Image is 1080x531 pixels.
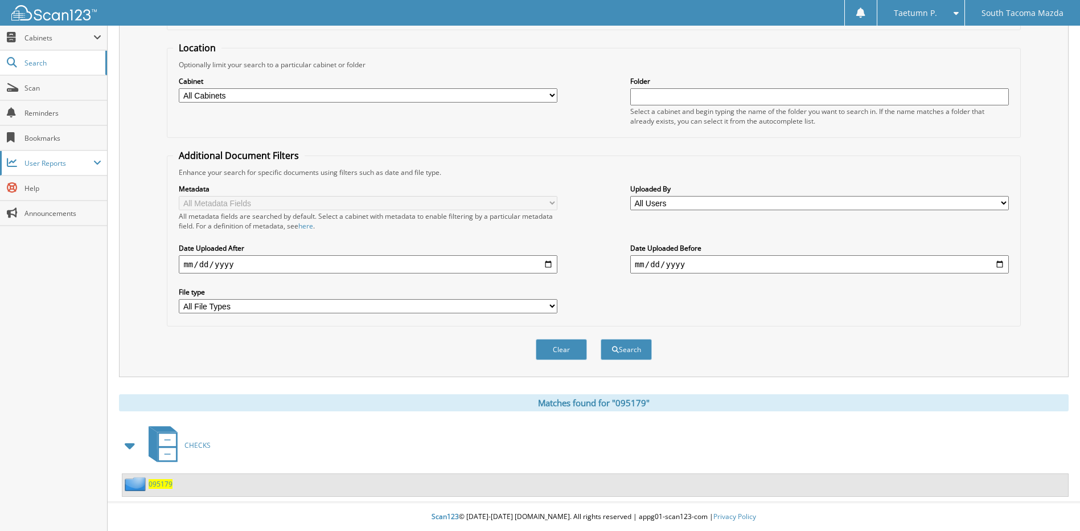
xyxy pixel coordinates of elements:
span: South Tacoma Mazda [982,10,1063,17]
a: CHECKS [142,423,211,468]
span: User Reports [24,158,93,168]
button: Search [601,339,652,360]
legend: Location [173,42,221,54]
span: Help [24,183,101,193]
div: Enhance your search for specific documents using filters such as date and file type. [173,168,1014,177]
span: Cabinets [24,33,93,43]
input: start [179,255,557,273]
span: CHECKS [184,440,211,450]
button: Clear [536,339,587,360]
div: Select a cabinet and begin typing the name of the folder you want to search in. If the name match... [630,107,1009,126]
a: Privacy Policy [713,512,756,521]
label: Metadata [179,184,557,194]
a: 095179 [149,479,173,489]
div: Optionally limit your search to a particular cabinet or folder [173,60,1014,70]
label: Date Uploaded Before [630,243,1009,253]
span: Scan [24,83,101,93]
label: Uploaded By [630,184,1009,194]
img: scan123-logo-white.svg [11,5,97,21]
span: Bookmarks [24,133,101,143]
div: All metadata fields are searched by default. Select a cabinet with metadata to enable filtering b... [179,211,557,231]
div: © [DATE]-[DATE] [DOMAIN_NAME]. All rights reserved | appg01-scan123-com | [108,503,1080,531]
iframe: Chat Widget [1023,476,1080,531]
legend: Additional Document Filters [173,149,305,162]
span: Scan123 [432,512,459,521]
a: here [298,221,313,231]
label: File type [179,287,557,297]
span: Taetumn P. [894,10,937,17]
img: folder2.png [125,477,149,491]
label: Date Uploaded After [179,243,557,253]
input: end [630,255,1009,273]
span: Reminders [24,108,101,118]
label: Cabinet [179,76,557,86]
span: Search [24,58,100,68]
span: Announcements [24,209,101,218]
div: Matches found for "095179" [119,394,1069,411]
label: Folder [630,76,1009,86]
